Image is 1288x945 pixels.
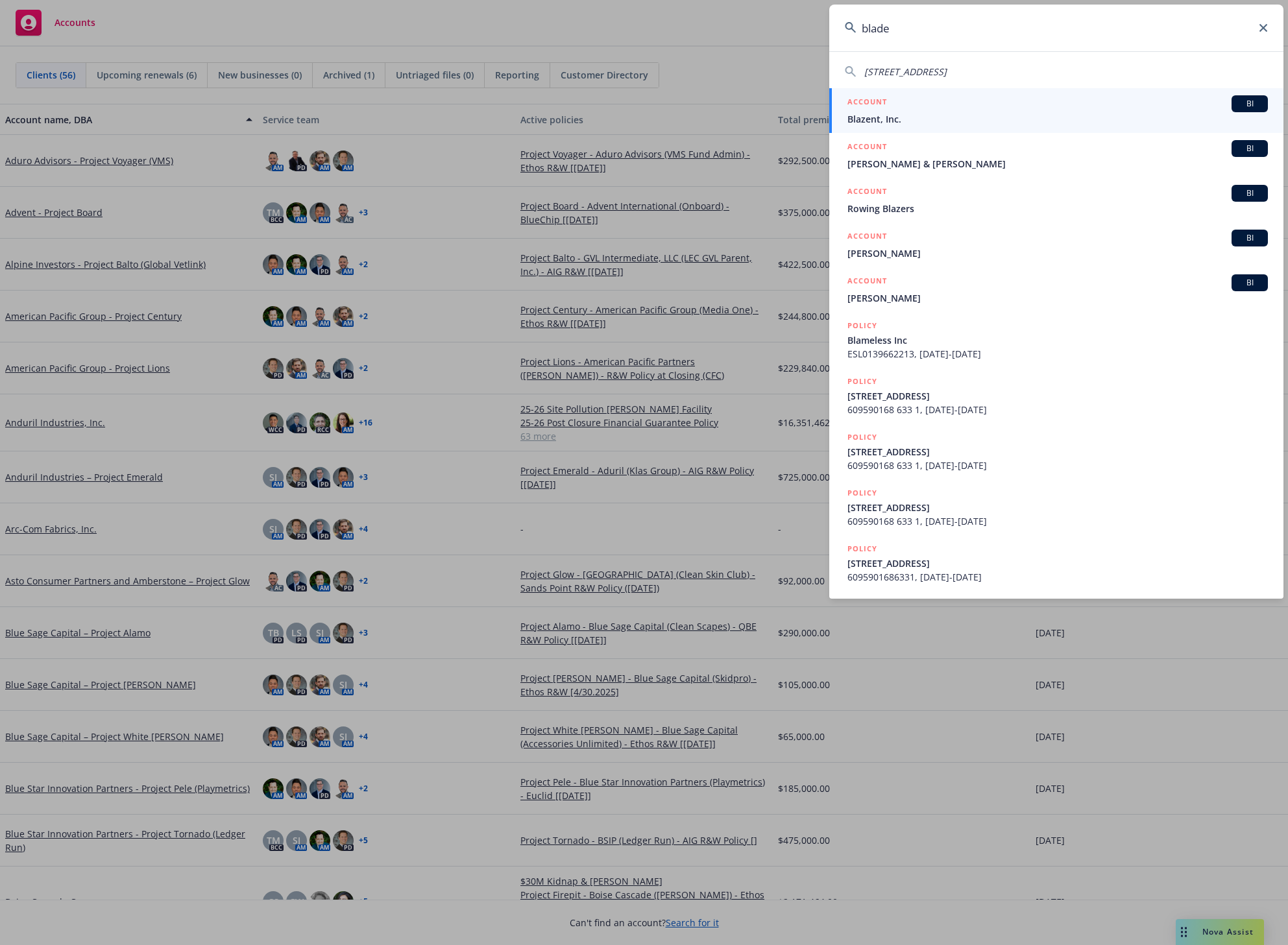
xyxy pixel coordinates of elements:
[1237,232,1263,244] span: BI
[829,424,1283,479] a: POLICY[STREET_ADDRESS]609590168 633 1, [DATE]-[DATE]
[847,445,1268,459] span: [STREET_ADDRESS]
[1237,277,1263,289] span: BI
[829,535,1283,591] a: POLICY[STREET_ADDRESS]6095901686331, [DATE]-[DATE]
[829,312,1283,368] a: POLICYBlameless IncESL0139662213, [DATE]-[DATE]
[847,542,877,555] h5: POLICY
[847,246,1268,260] span: [PERSON_NAME]
[847,291,1268,305] span: [PERSON_NAME]
[847,333,1268,347] span: Blameless Inc
[847,375,877,388] h5: POLICY
[847,431,877,444] h5: POLICY
[829,479,1283,535] a: POLICY[STREET_ADDRESS]609590168 633 1, [DATE]-[DATE]
[847,157,1268,171] span: [PERSON_NAME] & [PERSON_NAME]
[829,368,1283,424] a: POLICY[STREET_ADDRESS]609590168 633 1, [DATE]-[DATE]
[847,501,1268,514] span: [STREET_ADDRESS]
[829,222,1283,267] a: ACCOUNTBI[PERSON_NAME]
[847,459,1268,472] span: 609590168 633 1, [DATE]-[DATE]
[847,95,887,111] h5: ACCOUNT
[829,267,1283,312] a: ACCOUNTBI[PERSON_NAME]
[829,133,1283,178] a: ACCOUNTBI[PERSON_NAME] & [PERSON_NAME]
[847,556,1268,570] span: [STREET_ADDRESS]
[1237,143,1263,154] span: BI
[847,514,1268,528] span: 609590168 633 1, [DATE]-[DATE]
[847,185,887,200] h5: ACCOUNT
[847,140,887,156] h5: ACCOUNT
[847,274,887,290] h5: ACCOUNT
[829,5,1283,51] input: Search...
[847,202,1268,215] span: Rowing Blazers
[847,389,1268,403] span: [STREET_ADDRESS]
[864,66,947,78] span: [STREET_ADDRESS]
[847,570,1268,584] span: 6095901686331, [DATE]-[DATE]
[1237,98,1263,110] span: BI
[829,178,1283,222] a: ACCOUNTBIRowing Blazers
[847,403,1268,416] span: 609590168 633 1, [DATE]-[DATE]
[847,347,1268,361] span: ESL0139662213, [DATE]-[DATE]
[847,319,877,332] h5: POLICY
[847,486,877,499] h5: POLICY
[847,112,1268,126] span: Blazent, Inc.
[1237,187,1263,199] span: BI
[847,230,887,245] h5: ACCOUNT
[829,88,1283,133] a: ACCOUNTBIBlazent, Inc.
